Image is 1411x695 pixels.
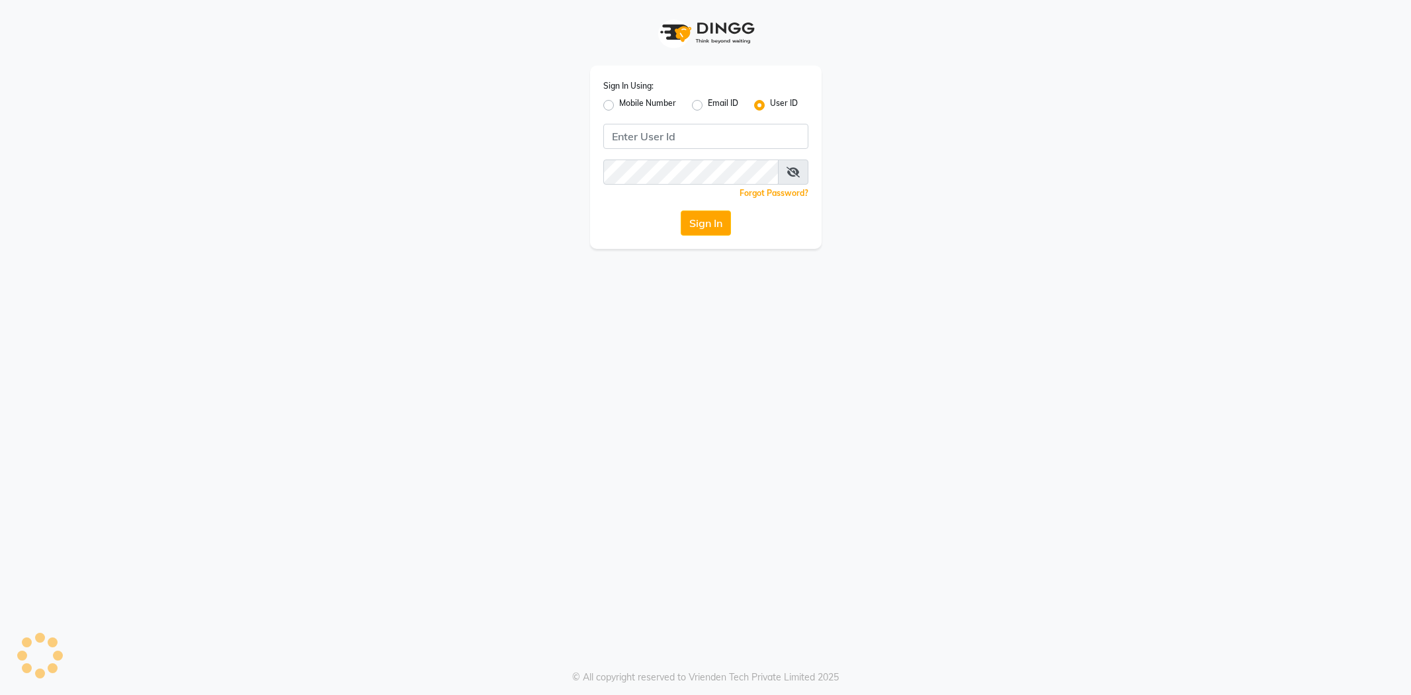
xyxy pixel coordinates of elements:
button: Sign In [681,210,731,236]
input: Username [603,124,808,149]
img: logo1.svg [653,13,759,52]
label: User ID [770,97,798,113]
a: Forgot Password? [740,188,808,198]
label: Sign In Using: [603,80,654,92]
input: Username [603,160,779,185]
label: Mobile Number [619,97,676,113]
label: Email ID [708,97,738,113]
